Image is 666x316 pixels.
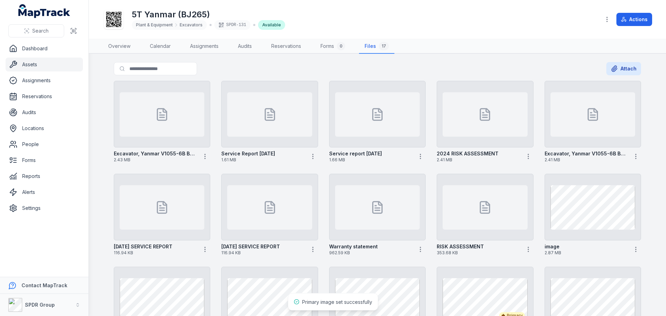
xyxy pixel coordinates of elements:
[315,39,351,54] a: Forms0
[258,20,285,30] div: Available
[437,150,498,157] strong: 2024 RISK ASSESSMENT
[329,150,382,157] strong: Service report [DATE]
[545,243,560,250] strong: image
[132,9,285,20] h1: 5T Yanmar (BJ265)
[221,150,275,157] strong: Service Report [DATE]
[437,250,520,256] span: 353.68 KB
[6,153,83,167] a: Forms
[221,243,280,250] strong: [DATE] SERVICE REPORT
[8,24,64,37] button: Search
[6,89,83,103] a: Reservations
[6,105,83,119] a: Audits
[6,58,83,71] a: Assets
[606,62,641,75] button: Attach
[232,39,257,54] a: Audits
[6,74,83,87] a: Assignments
[6,169,83,183] a: Reports
[221,157,305,163] span: 1.61 MB
[22,282,67,288] strong: Contact MapTrack
[337,42,345,50] div: 0
[214,20,250,30] div: SPDR-131
[6,137,83,151] a: People
[545,150,628,157] strong: Excavator, Yanmar V1055-6B BJ265 [DATE]
[32,27,49,34] span: Search
[545,250,628,256] span: 2.87 MB
[144,39,176,54] a: Calendar
[221,250,305,256] span: 116.94 KB
[6,121,83,135] a: Locations
[616,13,652,26] button: Actions
[25,302,55,308] strong: SPDR Group
[437,243,484,250] strong: RISK ASSESSMENT
[329,157,412,163] span: 1.66 MB
[114,157,197,163] span: 2.43 MB
[6,185,83,199] a: Alerts
[302,299,372,305] span: Primary image set successfully
[114,150,197,157] strong: Excavator, Yanmar V1055-6B BJ265 [DATE]
[379,42,389,50] div: 17
[6,201,83,215] a: Settings
[185,39,224,54] a: Assignments
[329,250,412,256] span: 962.59 KB
[180,22,203,28] span: Excavators
[18,4,70,18] a: MapTrack
[114,250,197,256] span: 116.94 KB
[136,22,173,28] span: Plant & Equipment
[359,39,394,54] a: Files17
[266,39,307,54] a: Reservations
[103,39,136,54] a: Overview
[545,157,628,163] span: 2.41 MB
[114,243,172,250] strong: [DATE] SERVICE REPORT
[6,42,83,55] a: Dashboard
[329,243,378,250] strong: Warranty statement
[437,157,520,163] span: 2.41 MB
